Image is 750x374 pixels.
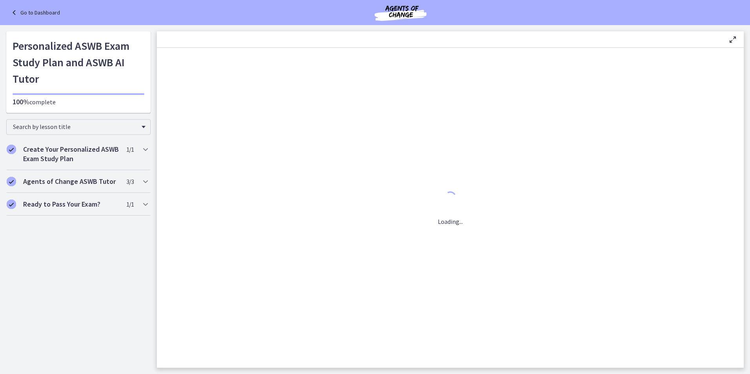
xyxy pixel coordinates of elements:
span: 3 / 3 [126,177,134,186]
span: 100% [13,97,29,106]
h2: Agents of Change ASWB Tutor [23,177,119,186]
h2: Create Your Personalized ASWB Exam Study Plan [23,145,119,163]
h2: Ready to Pass Your Exam? [23,200,119,209]
p: Loading... [438,217,463,226]
span: 1 / 1 [126,200,134,209]
h1: Personalized ASWB Exam Study Plan and ASWB AI Tutor [13,38,144,87]
i: Completed [7,177,16,186]
span: 1 / 1 [126,145,134,154]
img: Agents of Change [353,3,448,22]
i: Completed [7,145,16,154]
a: Go to Dashboard [9,8,60,17]
span: Search by lesson title [13,123,138,131]
i: Completed [7,200,16,209]
div: Search by lesson title [6,119,151,135]
p: complete [13,97,144,107]
div: 1 [438,189,463,207]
